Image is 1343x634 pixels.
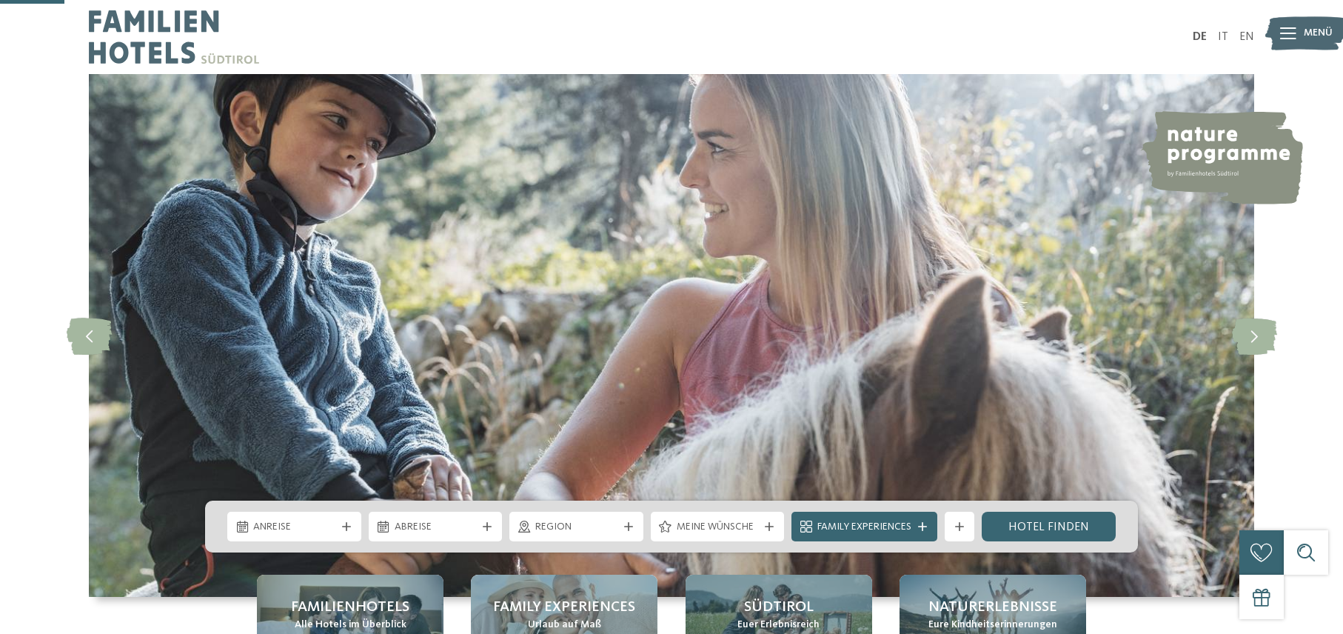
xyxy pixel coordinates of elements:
a: Hotel finden [982,512,1116,541]
span: Euer Erlebnisreich [737,618,820,633]
a: DE [1193,31,1207,43]
span: Urlaub auf Maß [528,618,601,633]
img: Familienhotels Südtirol: The happy family places [89,74,1254,597]
span: Familienhotels [291,597,409,618]
span: Alle Hotels im Überblick [295,618,406,633]
span: Menü [1304,26,1333,41]
span: Naturerlebnisse [928,597,1057,618]
a: EN [1239,31,1254,43]
span: Eure Kindheitserinnerungen [928,618,1057,633]
span: Region [535,520,617,535]
span: Meine Wünsche [677,520,759,535]
span: Anreise [253,520,335,535]
span: Family Experiences [817,520,911,535]
span: Südtirol [744,597,814,618]
img: nature programme by Familienhotels Südtirol [1140,111,1303,204]
span: Abreise [395,520,477,535]
span: Family Experiences [493,597,635,618]
a: IT [1218,31,1228,43]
